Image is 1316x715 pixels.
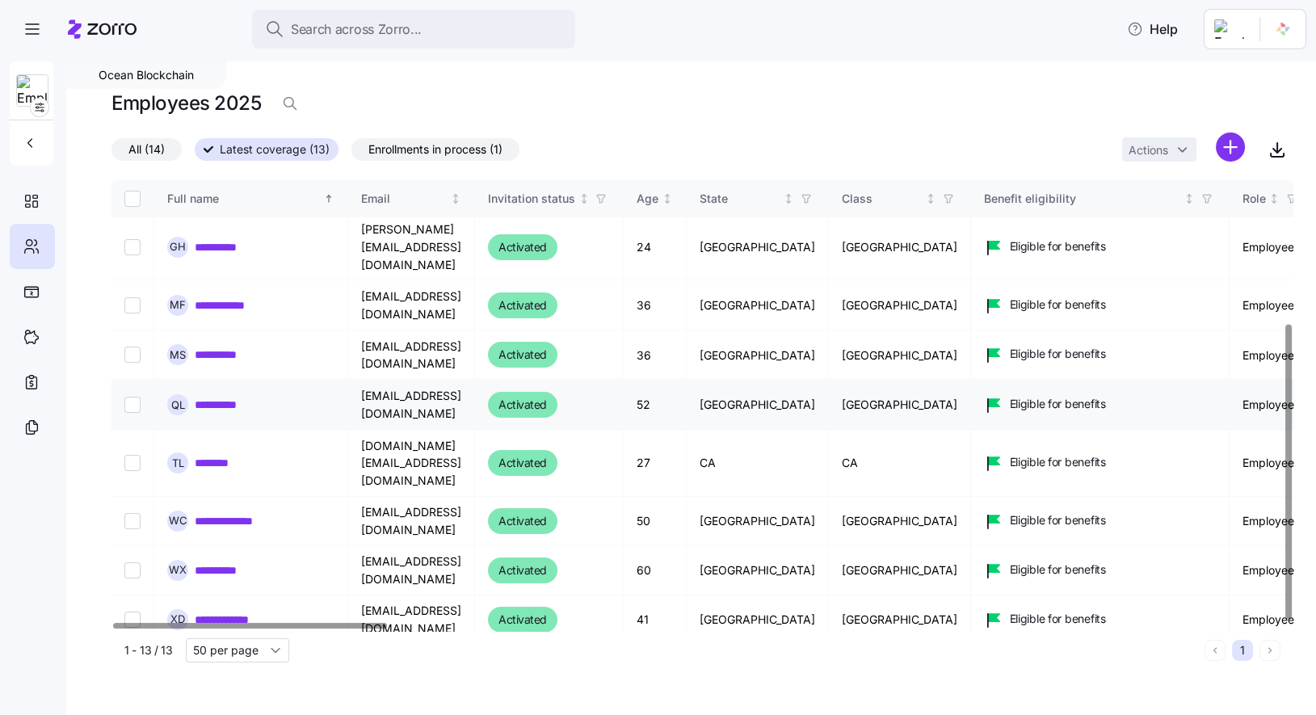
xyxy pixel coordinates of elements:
div: Class [842,190,923,208]
span: Activated [498,511,547,531]
td: [GEOGRAPHIC_DATA] [829,546,971,595]
input: Select record 6 [124,297,141,313]
span: Eligible for benefits [1010,611,1106,627]
img: Employer logo [1214,19,1247,39]
div: Not sorted [925,193,936,204]
span: Eligible for benefits [1010,238,1106,254]
img: 5711ede7-1a95-4d76-b346-8039fc8124a1-1741415864132.png [1270,16,1296,42]
th: StateNot sorted [687,180,829,217]
th: Full nameSorted ascending [154,180,348,217]
div: Sorted ascending [323,193,334,204]
td: 41 [624,595,687,645]
input: Select record 7 [124,347,141,363]
button: Previous page [1205,640,1226,661]
input: Select record 11 [124,562,141,578]
div: Email [361,190,448,208]
input: Select record 9 [124,455,141,471]
th: AgeNot sorted [624,180,687,217]
span: Help [1127,19,1178,39]
td: 27 [624,431,687,497]
td: [EMAIL_ADDRESS][DOMAIN_NAME] [348,380,475,430]
td: CA [687,431,829,497]
td: [EMAIL_ADDRESS][DOMAIN_NAME] [348,546,475,595]
td: Employee [1230,595,1314,645]
svg: add icon [1216,132,1245,162]
span: W X [169,565,187,575]
td: 60 [624,546,687,595]
button: 1 [1232,640,1253,661]
span: Eligible for benefits [1010,512,1106,528]
td: [EMAIL_ADDRESS][DOMAIN_NAME] [348,280,475,330]
button: Next page [1259,640,1280,661]
div: Invitation status [488,190,575,208]
div: Age [637,190,658,208]
div: Not sorted [578,193,590,204]
td: [GEOGRAPHIC_DATA] [687,330,829,380]
td: [GEOGRAPHIC_DATA] [829,595,971,645]
td: Employee [1230,280,1314,330]
button: Help [1114,13,1191,45]
button: Search across Zorro... [252,10,575,48]
td: [GEOGRAPHIC_DATA] [829,214,971,280]
span: Activated [498,395,547,414]
span: 1 - 13 / 13 [124,642,173,658]
td: Employee [1230,214,1314,280]
td: [DOMAIN_NAME][EMAIL_ADDRESS][DOMAIN_NAME] [348,431,475,497]
th: EmailNot sorted [348,180,475,217]
div: Not sorted [1268,193,1280,204]
span: Activated [498,238,547,257]
td: Employee [1230,431,1314,497]
td: [GEOGRAPHIC_DATA] [687,280,829,330]
td: [GEOGRAPHIC_DATA] [687,497,829,546]
th: RoleNot sorted [1230,180,1314,217]
span: Activated [498,561,547,580]
input: Select record 10 [124,513,141,529]
td: [GEOGRAPHIC_DATA] [687,595,829,645]
div: Not sorted [783,193,794,204]
span: Eligible for benefits [1010,346,1106,362]
h1: Employees 2025 [111,90,261,116]
div: Benefit eligibility [984,190,1181,208]
img: Employer logo [17,75,48,107]
td: 52 [624,380,687,430]
td: [GEOGRAPHIC_DATA] [687,214,829,280]
td: Employee [1230,380,1314,430]
div: Role [1242,190,1266,208]
span: Actions [1129,145,1168,156]
span: Activated [498,296,547,315]
td: [GEOGRAPHIC_DATA] [829,380,971,430]
td: [EMAIL_ADDRESS][DOMAIN_NAME] [348,497,475,546]
td: [GEOGRAPHIC_DATA] [829,497,971,546]
span: X D [170,614,185,625]
td: 36 [624,330,687,380]
td: 50 [624,497,687,546]
td: [GEOGRAPHIC_DATA] [687,380,829,430]
span: Eligible for benefits [1010,396,1106,412]
span: Eligible for benefits [1010,454,1106,470]
span: Activated [498,453,547,473]
div: Full name [167,190,321,208]
th: Benefit eligibilityNot sorted [971,180,1230,217]
div: Not sorted [450,193,461,204]
button: Actions [1122,137,1196,162]
td: Employee [1230,546,1314,595]
input: Select all records [124,191,141,207]
span: Search across Zorro... [291,19,422,40]
span: Activated [498,345,547,364]
span: T L [172,458,184,469]
th: ClassNot sorted [829,180,971,217]
span: Eligible for benefits [1010,561,1106,578]
td: [EMAIL_ADDRESS][DOMAIN_NAME] [348,595,475,645]
div: Not sorted [662,193,673,204]
input: Select record 12 [124,612,141,628]
span: M F [170,300,186,310]
div: Not sorted [1184,193,1195,204]
span: Latest coverage (13) [220,139,330,160]
span: G H [170,242,186,252]
th: Invitation statusNot sorted [475,180,624,217]
span: Q L [171,400,185,410]
span: W C [169,515,187,526]
span: Activated [498,610,547,629]
td: 36 [624,280,687,330]
td: [GEOGRAPHIC_DATA] [829,280,971,330]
